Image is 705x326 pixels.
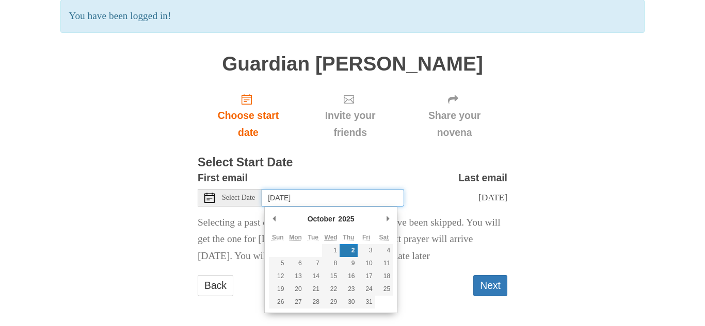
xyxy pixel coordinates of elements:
button: 22 [322,283,340,296]
button: 4 [375,244,393,257]
button: 11 [375,257,393,270]
p: Selecting a past date means all the past prayers have been skipped. You will get the one for [DAT... [198,214,507,265]
abbr: Saturday [379,234,389,241]
div: 2025 [337,211,356,227]
button: Previous Month [269,211,279,227]
a: Back [198,275,233,296]
abbr: Sunday [272,234,284,241]
button: 12 [269,270,286,283]
span: Invite your friends [309,107,391,141]
button: 20 [286,283,304,296]
abbr: Monday [289,234,302,241]
span: Share your novena [412,107,497,141]
button: 25 [375,283,393,296]
button: 1 [322,244,340,257]
button: 24 [358,283,375,296]
button: 29 [322,296,340,308]
button: Next Month [382,211,393,227]
span: Choose start date [208,107,289,141]
button: 30 [340,296,357,308]
button: 2 [340,244,357,257]
h3: Select Start Date [198,156,507,169]
button: 7 [305,257,322,270]
button: 17 [358,270,375,283]
button: 10 [358,257,375,270]
button: 14 [305,270,322,283]
button: 26 [269,296,286,308]
button: 27 [286,296,304,308]
button: 31 [358,296,375,308]
button: Next [473,275,507,296]
button: 5 [269,257,286,270]
input: Use the arrow keys to pick a date [262,189,404,207]
button: 8 [322,257,340,270]
div: Click "Next" to confirm your start date first. [299,85,402,146]
button: 9 [340,257,357,270]
button: 21 [305,283,322,296]
button: 6 [286,257,304,270]
button: 15 [322,270,340,283]
abbr: Thursday [343,234,354,241]
abbr: Wednesday [325,234,338,241]
button: 16 [340,270,357,283]
span: Select Date [222,194,255,201]
abbr: Tuesday [308,234,318,241]
button: 13 [286,270,304,283]
h1: Guardian [PERSON_NAME] [198,53,507,75]
label: First email [198,169,248,186]
span: [DATE] [478,192,507,202]
a: Choose start date [198,85,299,146]
button: 19 [269,283,286,296]
div: Click "Next" to confirm your start date first. [402,85,507,146]
button: 3 [358,244,375,257]
label: Last email [458,169,507,186]
button: 28 [305,296,322,308]
div: October [306,211,337,227]
button: 18 [375,270,393,283]
button: 23 [340,283,357,296]
abbr: Friday [362,234,370,241]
